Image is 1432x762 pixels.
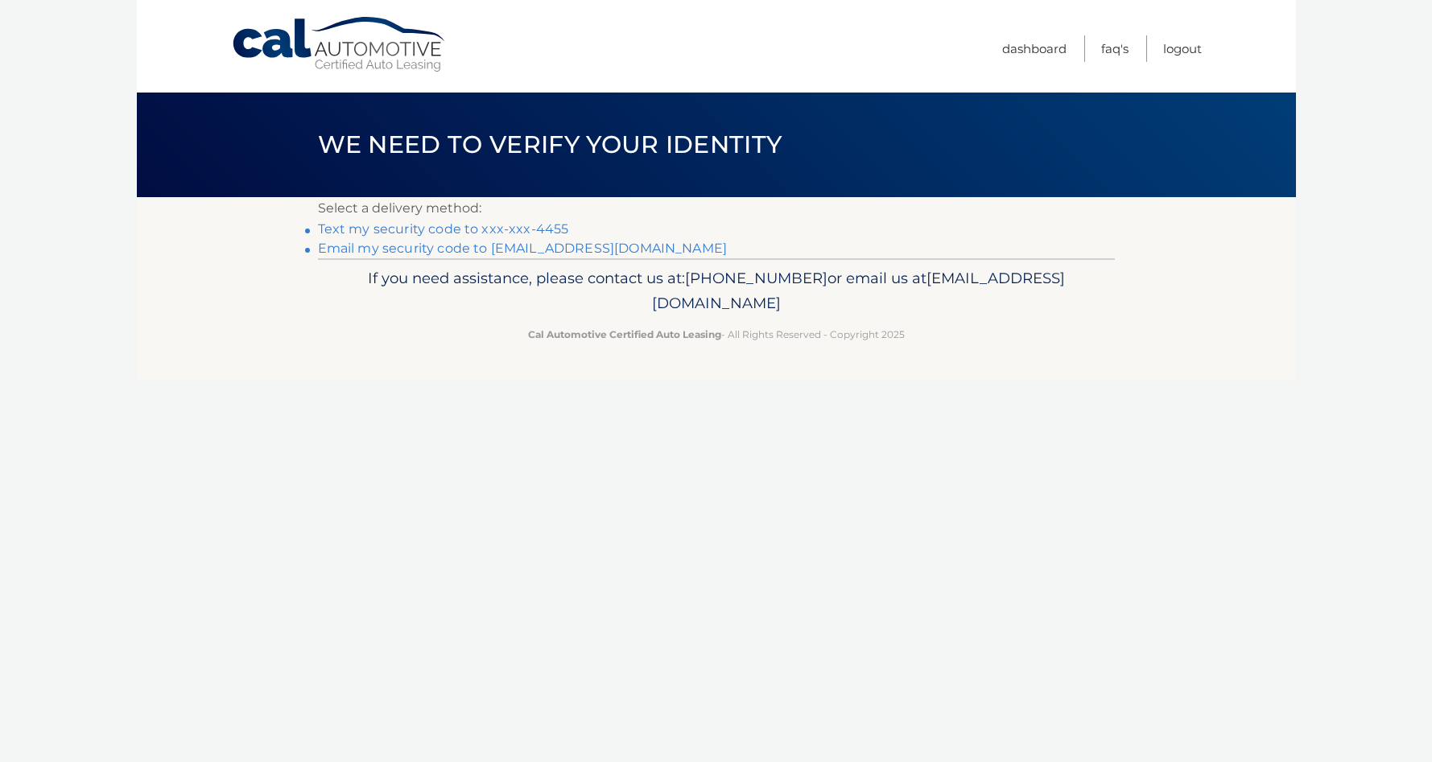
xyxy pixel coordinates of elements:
span: We need to verify your identity [318,130,782,159]
a: Logout [1163,35,1202,62]
a: Dashboard [1002,35,1067,62]
p: - All Rights Reserved - Copyright 2025 [328,326,1104,343]
a: Email my security code to [EMAIL_ADDRESS][DOMAIN_NAME] [318,241,728,256]
a: Text my security code to xxx-xxx-4455 [318,221,569,237]
p: If you need assistance, please contact us at: or email us at [328,266,1104,317]
a: Cal Automotive [231,16,448,73]
strong: Cal Automotive Certified Auto Leasing [528,328,721,340]
a: FAQ's [1101,35,1129,62]
span: [PHONE_NUMBER] [685,269,827,287]
p: Select a delivery method: [318,197,1115,220]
